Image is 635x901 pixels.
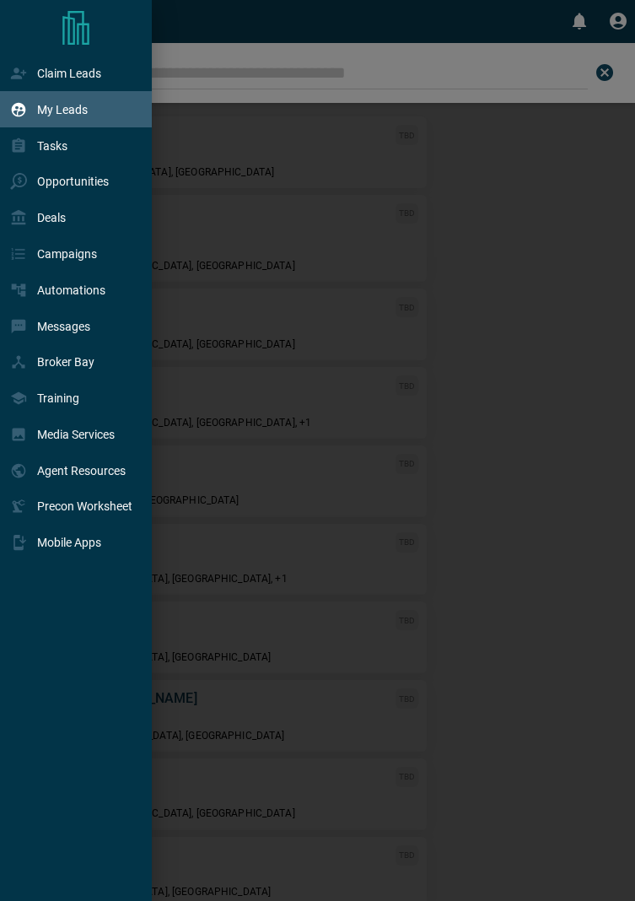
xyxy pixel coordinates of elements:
[37,67,101,80] p: Claim Leads
[37,536,101,549] p: Mobile Apps
[37,428,115,441] p: Media Services
[37,283,105,297] p: Automations
[37,499,132,513] p: Precon Worksheet
[59,11,93,45] a: Main Page
[37,391,79,405] p: Training
[37,175,109,188] p: Opportunities
[37,355,94,369] p: Broker Bay
[37,320,90,333] p: Messages
[37,139,67,153] p: Tasks
[37,103,88,116] p: My Leads
[37,211,66,224] p: Deals
[37,464,126,477] p: Agent Resources
[37,247,97,261] p: Campaigns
